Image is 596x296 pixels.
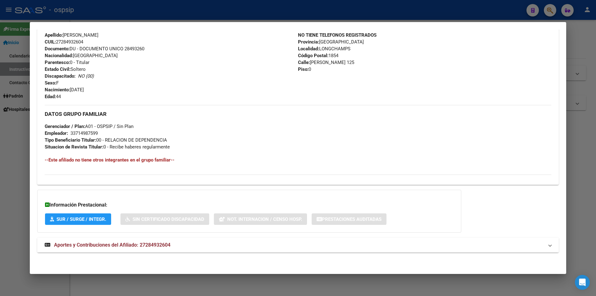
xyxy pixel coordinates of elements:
button: Prestaciones Auditadas [312,213,386,225]
strong: Piso: [298,66,309,72]
h3: DATOS GRUPO FAMILIAR [45,111,551,117]
strong: Situacion de Revista Titular: [45,144,103,150]
strong: CUIL: [45,39,56,45]
span: Aportes y Contribuciones del Afiliado: 27284932604 [54,242,170,248]
span: Sin Certificado Discapacidad [133,216,204,222]
span: 0 - Titular [45,60,89,65]
strong: Código Postal: [298,53,328,58]
span: 1854 [298,53,338,58]
strong: Gerenciador / Plan: [45,124,85,129]
span: Not. Internacion / Censo Hosp. [227,216,302,222]
mat-expansion-panel-header: Aportes y Contribuciones del Afiliado: 27284932604 [37,238,559,253]
span: [PERSON_NAME] 125 [298,60,354,65]
strong: NO TIENE TELEFONOS REGISTRADOS [298,32,377,38]
div: 33714987599 [70,130,98,137]
h4: --Este afiliado no tiene otros integrantes en el grupo familiar-- [45,157,551,163]
strong: Empleador: [45,130,68,136]
span: Soltero [45,66,86,72]
button: Sin Certificado Discapacidad [120,213,209,225]
strong: Estado Civil: [45,66,70,72]
span: 0 [298,66,311,72]
i: NO (00) [78,73,94,79]
span: [PERSON_NAME] [45,32,98,38]
strong: Sexo: [45,80,56,86]
strong: Documento: [45,46,70,52]
span: [DATE] [45,87,84,93]
span: 00 - RELACION DE DEPENDENCIA [45,137,167,143]
strong: Edad: [45,94,56,99]
span: LONGCHAMPS [298,46,350,52]
h3: Información Prestacional: [45,201,454,209]
button: Not. Internacion / Censo Hosp. [214,213,307,225]
button: SUR / SURGE / INTEGR. [45,213,111,225]
strong: Discapacitado: [45,73,75,79]
strong: Nacimiento: [45,87,70,93]
span: A01 - OSPSIP / Sin Plan [45,124,133,129]
span: Prestaciones Auditadas [322,216,382,222]
strong: Nacionalidad: [45,53,73,58]
strong: Provincia: [298,39,319,45]
span: 44 [45,94,61,99]
span: SUR / SURGE / INTEGR. [56,216,106,222]
span: DU - DOCUMENTO UNICO 28493260 [45,46,144,52]
span: F [45,80,59,86]
strong: Calle: [298,60,310,65]
span: 0 - Recibe haberes regularmente [45,144,170,150]
span: [GEOGRAPHIC_DATA] [45,53,118,58]
span: 27284932604 [45,39,83,45]
strong: Parentesco: [45,60,70,65]
span: [GEOGRAPHIC_DATA] [298,39,364,45]
div: Open Intercom Messenger [575,275,590,290]
strong: Apellido: [45,32,63,38]
strong: Localidad: [298,46,319,52]
strong: Tipo Beneficiario Titular: [45,137,96,143]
